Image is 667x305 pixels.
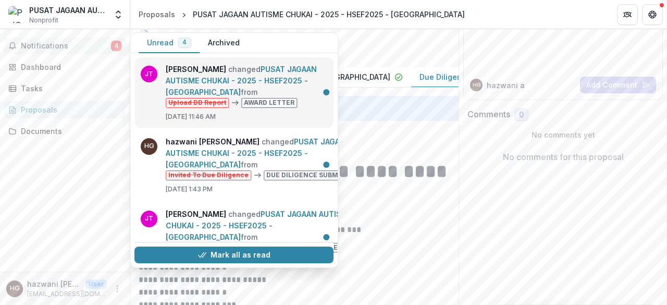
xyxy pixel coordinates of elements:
[111,41,121,51] span: 4
[27,289,107,299] p: [EMAIL_ADDRESS][DOMAIN_NAME]
[580,77,656,93] button: Add Comment
[21,126,117,137] div: Documents
[419,71,471,82] p: Due Diligence
[4,123,126,140] a: Documents
[29,16,58,25] span: Nonprofit
[8,6,25,23] img: PUSAT JAGAAN AUTISME CHUKAI
[139,33,200,53] button: Unread
[487,80,525,91] p: hazwani a
[111,283,123,295] button: More
[166,64,327,108] p: changed from
[153,31,161,38] p: 98 %
[10,285,20,292] div: hazwani ab ghani
[4,38,126,54] button: Notifications4
[4,101,126,118] a: Proposals
[21,104,117,115] div: Proposals
[111,4,126,25] button: Open entity switcher
[134,247,333,263] button: Mark all as read
[503,151,624,163] p: No comments for this proposal
[642,4,663,25] button: Get Help
[193,9,465,20] div: PUSAT JAGAAN AUTISME CHUKAI - 2025 - HSEF2025 - [GEOGRAPHIC_DATA]
[139,9,175,20] div: Proposals
[200,33,248,53] button: Archived
[473,82,480,88] div: hazwani ab ghani
[134,7,179,22] a: Proposals
[4,58,126,76] a: Dashboard
[166,137,350,169] a: PUSAT JAGAAN AUTISME CHUKAI - 2025 - HSEF2025 - [GEOGRAPHIC_DATA]
[21,42,111,51] span: Notifications
[166,209,359,253] p: changed from
[182,39,187,46] span: 4
[467,109,510,119] h2: Comments
[467,129,659,140] p: No comments yet
[85,279,107,289] p: User
[27,278,81,289] p: hazwani [PERSON_NAME]
[21,62,117,72] div: Dashboard
[166,65,317,96] a: PUSAT JAGAAN AUTISME CHUKAI - 2025 - HSEF2025 - [GEOGRAPHIC_DATA]
[29,5,107,16] div: PUSAT JAGAAN AUTISME CHUKAI
[166,210,352,241] a: PUSAT JAGAAN AUTISME CHUKAI - 2025 - HSEF2025 - [GEOGRAPHIC_DATA]
[617,4,638,25] button: Partners
[166,136,365,180] p: changed from
[4,80,126,97] a: Tasks
[519,111,524,119] span: 0
[21,83,117,94] div: Tasks
[134,7,469,22] nav: breadcrumb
